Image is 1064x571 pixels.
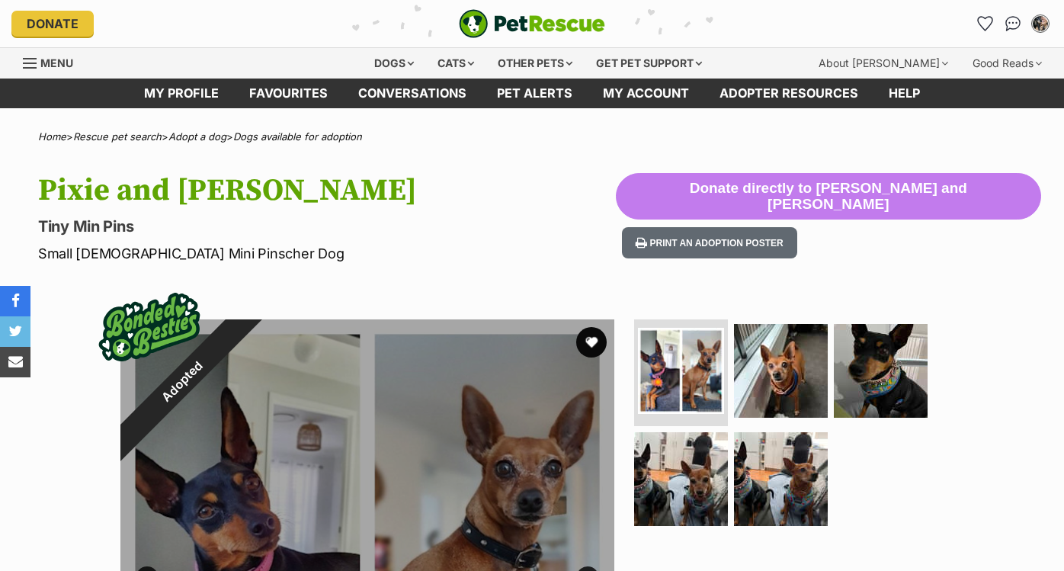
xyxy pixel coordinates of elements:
a: Dogs available for adoption [233,130,362,143]
a: Adopt a dog [168,130,226,143]
button: My account [1028,11,1053,36]
a: conversations [343,79,482,108]
a: Home [38,130,66,143]
img: bonded besties [88,266,210,388]
div: Other pets [487,48,583,79]
span: Menu [40,56,73,69]
h1: Pixie and [PERSON_NAME] [38,173,616,208]
a: Rescue pet search [73,130,162,143]
a: Pet alerts [482,79,588,108]
ul: Account quick links [973,11,1053,36]
div: Get pet support [585,48,713,79]
a: My account [588,79,704,108]
a: Menu [23,48,84,75]
img: Photo of Pixie And Hugo [638,328,724,414]
a: Donate [11,11,94,37]
a: Help [873,79,935,108]
img: andrea rausa profile pic [1033,16,1048,31]
a: PetRescue [459,9,605,38]
img: Photo of Pixie And Hugo [634,432,728,526]
button: favourite [576,327,607,358]
a: Conversations [1001,11,1025,36]
img: Photo of Pixie And Hugo [734,324,828,418]
div: Dogs [364,48,425,79]
a: Adopter resources [704,79,873,108]
a: Favourites [234,79,343,108]
div: Good Reads [962,48,1053,79]
img: Photo of Pixie And Hugo [734,432,828,526]
div: Cats [427,48,485,79]
img: Photo of Pixie And Hugo [834,324,928,418]
div: About [PERSON_NAME] [808,48,959,79]
a: My profile [129,79,234,108]
p: Tiny Min Pins [38,216,616,237]
button: Print an adoption poster [622,227,797,258]
img: chat-41dd97257d64d25036548639549fe6c8038ab92f7586957e7f3b1b290dea8141.svg [1005,16,1021,31]
img: logo-e224e6f780fb5917bec1dbf3a21bbac754714ae5b6737aabdf751b685950b380.svg [459,9,605,38]
a: Favourites [973,11,998,36]
button: Donate directly to [PERSON_NAME] and [PERSON_NAME] [616,173,1041,220]
p: Small [DEMOGRAPHIC_DATA] Mini Pinscher Dog [38,243,616,264]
